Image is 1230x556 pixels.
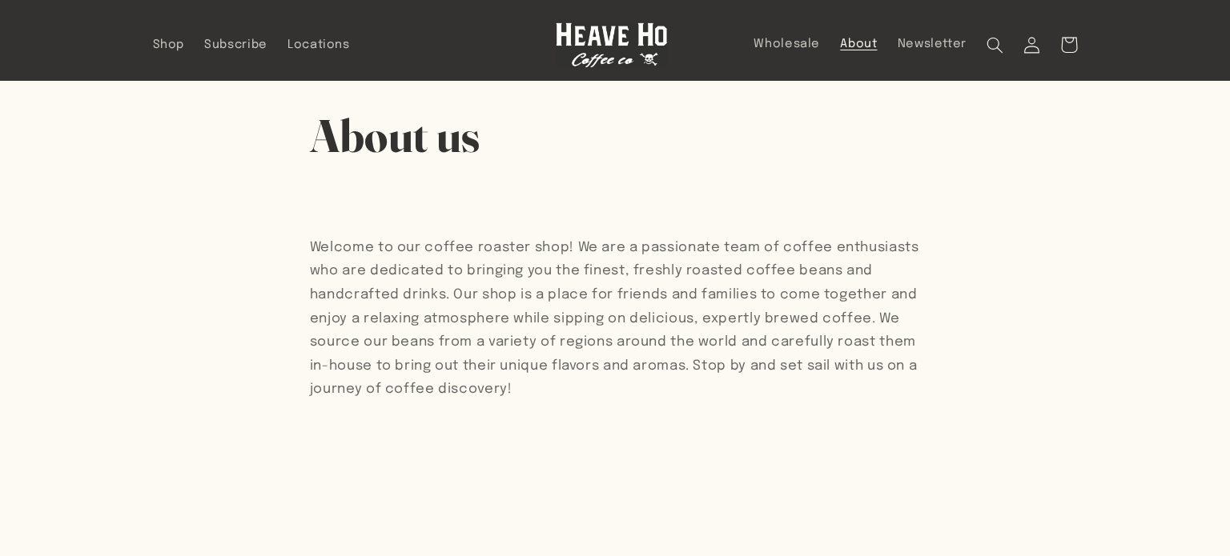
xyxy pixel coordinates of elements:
summary: Search [977,26,1014,63]
a: Wholesale [744,26,830,62]
h1: About us [310,106,920,166]
span: Shop [153,38,185,53]
span: Newsletter [898,37,967,52]
a: Newsletter [887,26,977,62]
a: About [830,26,887,62]
a: Locations [277,27,360,62]
a: Shop [143,27,195,62]
a: Subscribe [195,27,278,62]
img: Heave Ho Coffee Co [556,22,668,68]
span: Subscribe [204,38,267,53]
p: Welcome to our coffee roaster shop! We are a passionate team of coffee enthusiasts who are dedica... [310,236,920,402]
span: Locations [287,38,350,53]
span: About [840,37,877,52]
span: Wholesale [754,37,820,52]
